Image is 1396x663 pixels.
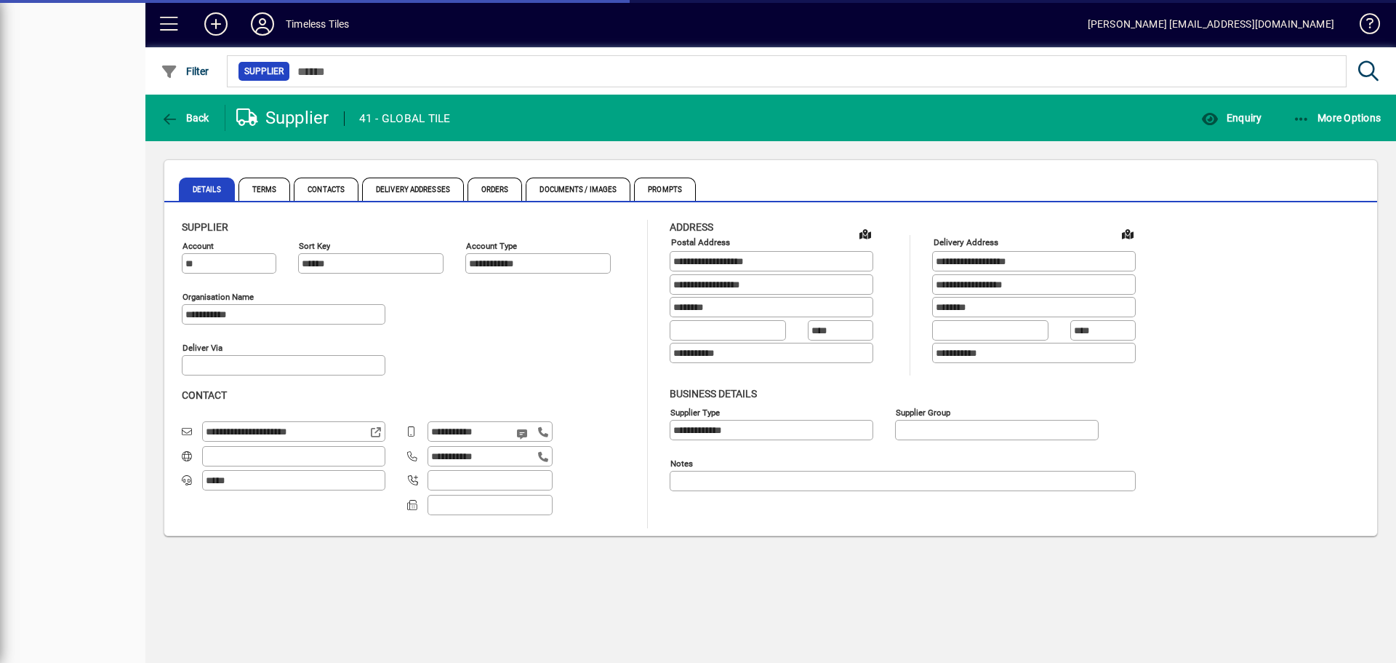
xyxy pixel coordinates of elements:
span: Documents / Images [526,178,630,201]
div: Supplier [236,106,329,130]
span: Delivery Addresses [362,178,464,201]
mat-label: Supplier type [670,407,720,417]
mat-label: Account [182,241,214,251]
span: Enquiry [1201,112,1261,124]
mat-label: Deliver via [182,343,222,353]
mat-label: Supplier group [896,407,950,417]
mat-label: Account Type [466,241,517,251]
div: [PERSON_NAME] [EMAIL_ADDRESS][DOMAIN_NAME] [1088,12,1334,36]
div: 41 - GLOBAL TILE [359,107,451,130]
span: Business details [670,388,757,400]
span: Orders [468,178,523,201]
mat-label: Sort key [299,241,330,251]
button: Send SMS [506,416,541,451]
mat-label: Organisation name [182,292,254,302]
span: Details [179,178,235,201]
span: Prompts [634,178,696,201]
button: Back [157,105,213,131]
button: Add [193,11,239,37]
span: Filter [161,65,209,77]
app-page-header-button: Back [145,105,225,131]
span: Contacts [294,178,358,201]
div: Timeless Tiles [286,12,349,36]
span: Supplier [182,221,228,233]
button: Filter [157,58,213,84]
span: Contact [182,389,227,401]
a: View on map [854,222,877,245]
span: Address [670,221,713,233]
a: View on map [1116,222,1139,245]
span: Back [161,112,209,124]
button: Profile [239,11,286,37]
button: More Options [1289,105,1385,131]
span: Terms [238,178,291,201]
mat-label: Notes [670,458,693,468]
span: More Options [1293,112,1381,124]
a: Knowledge Base [1349,3,1378,50]
button: Enquiry [1198,105,1265,131]
span: Supplier [244,64,284,79]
